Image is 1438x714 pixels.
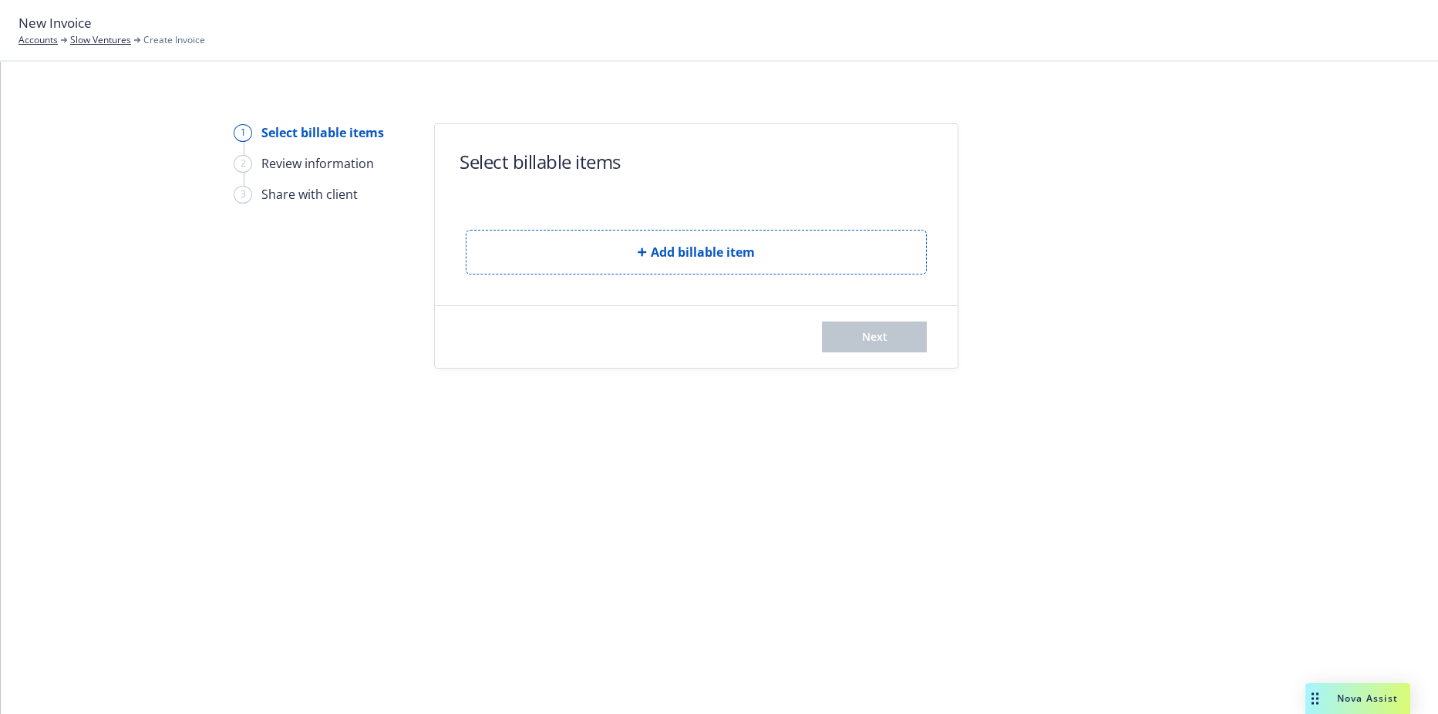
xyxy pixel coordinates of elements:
[460,149,621,174] h1: Select billable items
[261,185,358,204] div: Share with client
[234,155,252,173] div: 2
[19,33,58,47] a: Accounts
[651,243,755,261] span: Add billable item
[822,322,927,352] button: Next
[70,33,131,47] a: Slow Ventures
[234,124,252,142] div: 1
[19,13,92,33] span: New Invoice
[1305,683,1410,714] button: Nova Assist
[261,123,384,142] div: Select billable items
[862,329,887,344] span: Next
[143,33,205,47] span: Create Invoice
[466,230,927,274] button: Add billable item
[261,154,374,173] div: Review information
[234,186,252,204] div: 3
[1305,683,1325,714] div: Drag to move
[1337,692,1398,705] span: Nova Assist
